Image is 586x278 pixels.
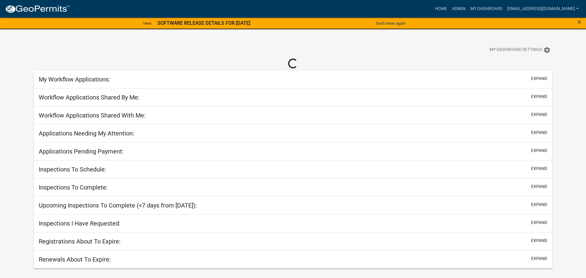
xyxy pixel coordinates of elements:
h5: Inspections I Have Requested: [39,220,121,227]
button: My Dashboard Settingssettings [485,44,555,56]
button: Don't show again [374,18,408,28]
span: My Dashboard Settings [490,46,542,54]
a: [EMAIL_ADDRESS][DOMAIN_NAME] [505,3,581,15]
button: Close [577,18,581,26]
a: My Dashboard [468,3,505,15]
button: expand [531,111,547,118]
a: View [140,18,154,28]
a: Home [432,3,450,15]
h5: Registrations About To Expire: [39,238,121,245]
button: expand [531,165,547,172]
button: expand [531,75,547,82]
h5: Workflow Applications Shared By Me: [39,94,139,101]
a: Admin [450,3,468,15]
h5: Applications Needing My Attention: [39,130,134,137]
strong: SOFTWARE RELEASE DETAILS FOR [DATE] [157,20,250,26]
h5: Workflow Applications Shared With Me: [39,112,146,119]
h5: Upcoming Inspections To Complete (<7 days from [DATE]): [39,202,197,209]
h5: Renewals About To Expire: [39,256,111,263]
button: expand [531,147,547,154]
button: expand [531,201,547,208]
h5: Inspections To Complete: [39,184,108,191]
h5: My Workflow Applications: [39,76,110,83]
button: expand [531,237,547,244]
button: expand [531,255,547,262]
button: expand [531,129,547,136]
h5: Inspections To Schedule: [39,166,106,173]
i: settings [543,46,551,54]
button: expand [531,183,547,190]
button: expand [531,219,547,226]
span: × [577,18,581,26]
button: expand [531,93,547,100]
h5: Applications Pending Payment: [39,148,124,155]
